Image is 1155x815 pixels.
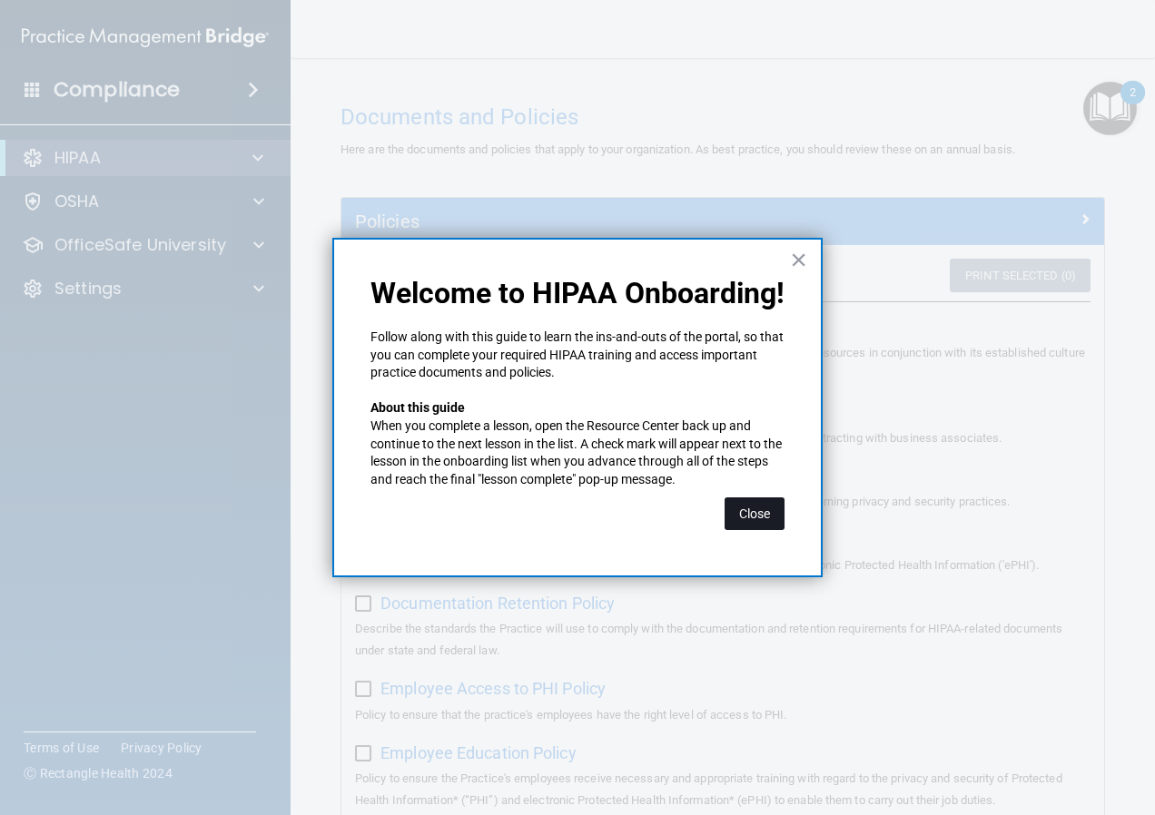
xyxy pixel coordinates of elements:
[370,329,785,382] p: Follow along with this guide to learn the ins-and-outs of the portal, so that you can complete yo...
[370,417,785,488] p: When you complete a lesson, open the Resource Center back up and continue to the next lesson in t...
[841,686,1133,759] iframe: Drift Widget Chat Controller
[790,245,807,274] button: Close
[370,276,785,310] p: Welcome to HIPAA Onboarding!
[725,497,785,530] button: Close
[370,400,465,415] strong: About this guide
